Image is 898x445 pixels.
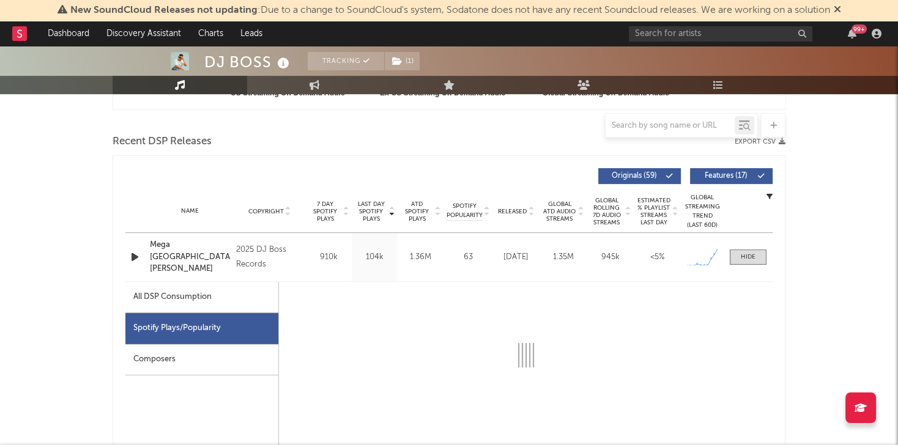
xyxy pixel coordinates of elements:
[447,202,483,220] span: Spotify Popularity
[150,207,230,216] div: Name
[190,21,232,46] a: Charts
[590,197,623,226] span: Global Rolling 7D Audio Streams
[236,243,303,272] div: 2025 DJ Boss Records
[308,52,384,70] button: Tracking
[248,208,283,215] span: Copyright
[637,197,670,226] span: Estimated % Playlist Streams Last Day
[598,168,681,184] button: Originals(59)
[606,121,735,131] input: Search by song name or URL
[637,251,678,263] div: <5%
[543,200,576,223] span: Global ATD Audio Streams
[98,21,190,46] a: Discovery Assistant
[690,168,773,184] button: Features(17)
[401,200,433,223] span: ATD Spotify Plays
[232,21,271,46] a: Leads
[848,29,856,39] button: 99+
[629,26,812,42] input: Search for artists
[498,208,527,215] span: Released
[495,251,536,263] div: [DATE]
[133,290,212,304] div: All DSP Consumption
[70,6,830,15] span: : Due to a change to SoundCloud's system, Sodatone does not have any recent Soundcloud releases. ...
[698,172,754,180] span: Features ( 17 )
[355,200,387,223] span: Last Day Spotify Plays
[39,21,98,46] a: Dashboard
[355,251,395,263] div: 104k
[125,313,278,344] div: Spotify Plays/Popularity
[735,138,785,145] button: Export CSV
[384,52,420,70] span: ( 1 )
[309,251,349,263] div: 910k
[447,251,489,263] div: 63
[125,344,278,375] div: Composers
[150,239,230,275] a: Mega [GEOGRAPHIC_DATA][PERSON_NAME]
[401,251,440,263] div: 1.36M
[590,251,631,263] div: 945k
[834,6,841,15] span: Dismiss
[309,200,341,223] span: 7 Day Spotify Plays
[70,6,258,15] span: New SoundCloud Releases not updating
[543,251,584,263] div: 1.35M
[385,52,420,70] button: (1)
[684,193,721,230] div: Global Streaming Trend (Last 60D)
[204,52,292,72] div: DJ BOSS
[852,24,867,34] div: 99 +
[113,134,212,149] span: Recent DSP Releases
[606,172,662,180] span: Originals ( 59 )
[125,282,278,313] div: All DSP Consumption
